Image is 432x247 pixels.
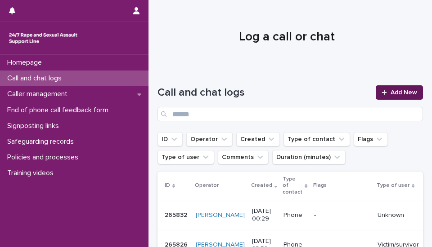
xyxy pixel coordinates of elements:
[157,86,370,99] h1: Call and chat logs
[272,150,346,164] button: Duration (minutes)
[236,132,280,146] button: Created
[354,132,388,146] button: Flags
[283,132,350,146] button: Type of contact
[186,132,233,146] button: Operator
[391,89,417,96] span: Add New
[4,106,116,115] p: End of phone call feedback form
[165,210,189,219] p: 265832
[313,181,327,190] p: Flags
[4,74,69,83] p: Call and chat logs
[251,181,272,190] p: Created
[4,122,66,130] p: Signposting links
[252,207,276,223] p: [DATE] 00:29
[378,212,419,219] p: Unknown
[196,212,245,219] a: [PERSON_NAME]
[376,85,423,100] a: Add New
[7,29,79,47] img: rhQMoQhaT3yELyF149Cw
[4,153,85,162] p: Policies and processes
[377,181,409,190] p: Type of user
[195,181,219,190] p: Operator
[218,150,269,164] button: Comments
[157,107,423,121] input: Search
[4,137,81,146] p: Safeguarding records
[157,30,416,45] h1: Log a call or chat
[314,212,370,219] p: -
[4,58,49,67] p: Homepage
[165,181,170,190] p: ID
[283,174,302,197] p: Type of contact
[4,90,75,98] p: Caller management
[157,132,183,146] button: ID
[4,169,61,177] p: Training videos
[283,212,306,219] p: Phone
[157,150,214,164] button: Type of user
